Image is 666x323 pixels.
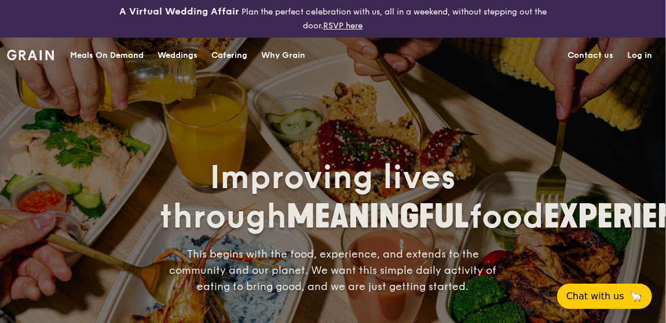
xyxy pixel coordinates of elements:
h3: A Virtual Wedding Affair [119,5,239,19]
span: MEANINGFUL [287,197,469,236]
a: RSVP here [324,21,363,31]
a: Contact us [561,38,620,73]
a: Why Grain [254,38,312,73]
div: Catering [211,38,247,73]
span: 🦙 [629,289,643,303]
a: Log in [620,38,659,73]
div: Meals On Demand [70,38,144,73]
button: Chat with us🦙 [557,284,652,309]
a: Weddings [151,38,204,73]
span: Chat with us [566,289,624,303]
div: Plan the perfect celebration with us, all in a weekend, without stepping out the door. [111,5,555,33]
div: Why Grain [261,38,305,73]
img: Grain [7,50,54,60]
span: This begins with the food, experience, and extends to the community and our planet. We want this ... [170,248,497,293]
a: Catering [204,38,254,73]
div: Weddings [158,38,197,73]
a: GrainGrain [7,37,54,72]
